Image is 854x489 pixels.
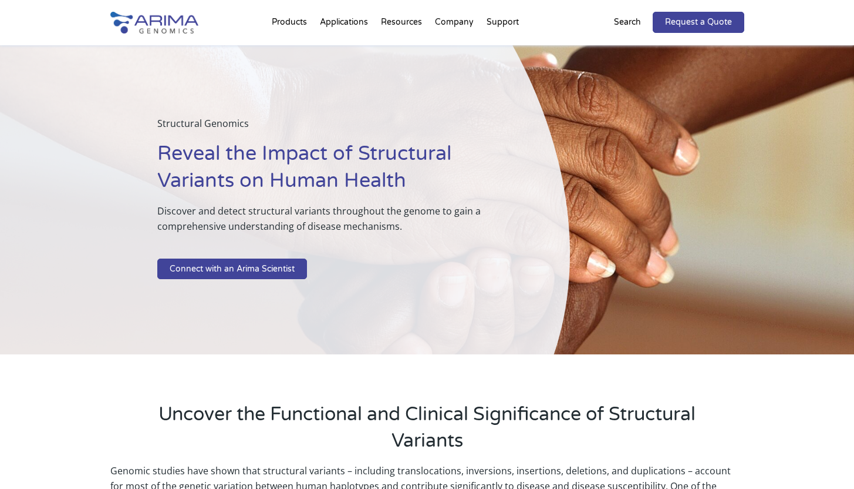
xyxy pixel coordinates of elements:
a: Connect with an Arima Scientist [157,259,307,280]
p: Discover and detect structural variants throughout the genome to gain a comprehensive understandi... [157,203,511,243]
a: Request a Quote [653,12,744,33]
h2: Uncover the Functional and Clinical Significance of Structural Variants [157,401,697,463]
h1: Reveal the Impact of Structural Variants on Human Health [157,140,511,203]
img: Arima-Genomics-logo [110,12,198,34]
p: Search [614,15,641,30]
p: Structural Genomics [157,116,511,140]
